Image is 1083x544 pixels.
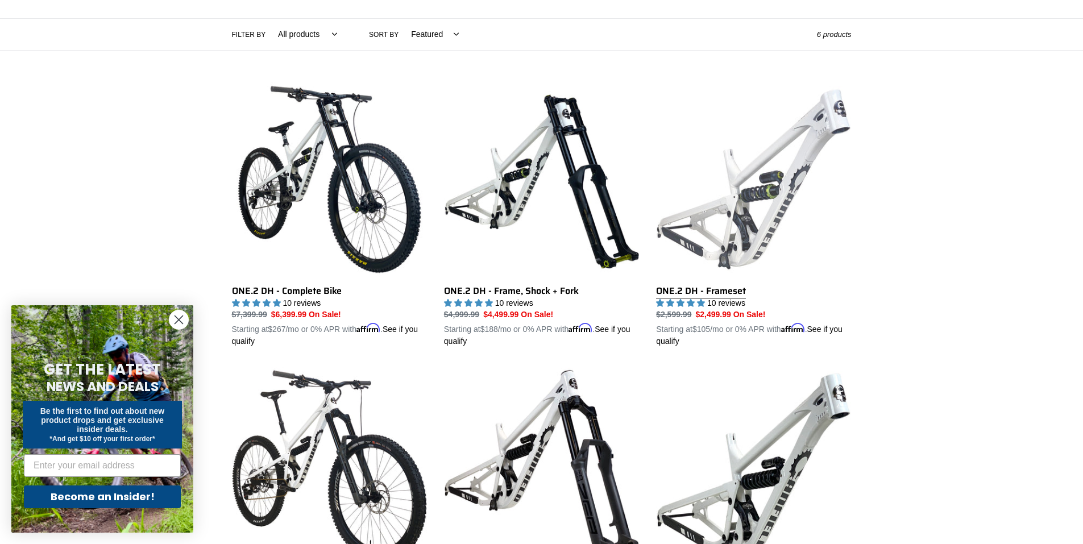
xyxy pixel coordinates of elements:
[169,310,189,330] button: Close dialog
[47,377,159,396] span: NEWS AND DEALS
[232,30,266,40] label: Filter by
[49,435,155,443] span: *And get $10 off your first order*
[44,359,161,380] span: GET THE LATEST
[40,406,165,434] span: Be the first to find out about new product drops and get exclusive insider deals.
[24,454,181,477] input: Enter your email address
[24,485,181,508] button: Become an Insider!
[369,30,399,40] label: Sort by
[817,30,852,39] span: 6 products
